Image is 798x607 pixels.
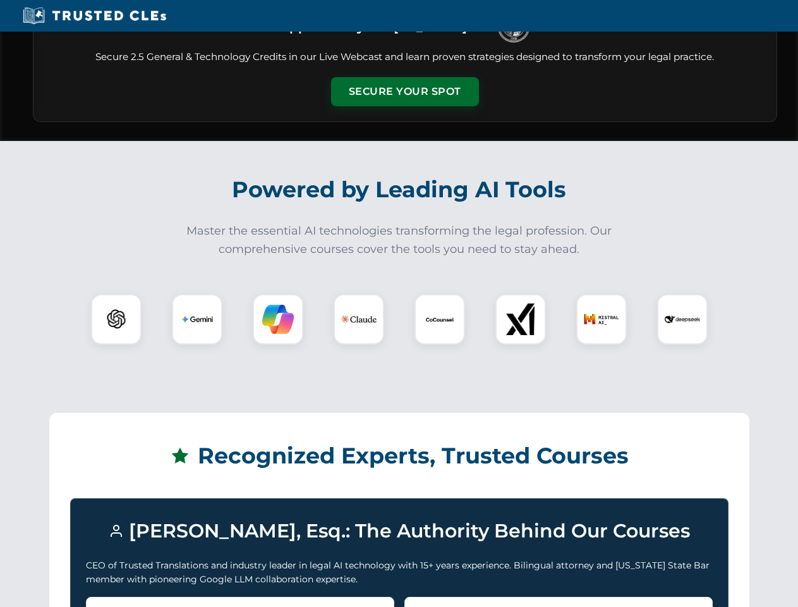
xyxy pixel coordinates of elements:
[49,50,761,64] p: Secure 2.5 General & Technology Credits in our Live Webcast and learn proven strategies designed ...
[334,294,384,345] div: Claude
[665,302,700,337] img: DeepSeek Logo
[584,302,619,337] img: Mistral AI Logo
[181,303,213,335] img: Gemini Logo
[178,222,620,259] p: Master the essential AI technologies transforming the legal profession. Our comprehensive courses...
[86,514,713,548] h3: [PERSON_NAME], Esq.: The Authority Behind Our Courses
[86,558,713,587] p: CEO of Trusted Translations and industry leader in legal AI technology with 15+ years experience....
[98,301,135,338] img: ChatGPT Logo
[576,294,627,345] div: Mistral AI
[253,294,303,345] div: Copilot
[424,303,456,335] img: CoCounsel Logo
[657,294,708,345] div: DeepSeek
[172,294,222,345] div: Gemini
[414,294,465,345] div: CoCounsel
[341,302,377,337] img: Claude Logo
[331,77,479,106] button: Secure Your Spot
[262,303,294,335] img: Copilot Logo
[49,168,749,212] h2: Powered by Leading AI Tools
[505,303,536,335] img: xAI Logo
[70,434,728,478] h2: Recognized Experts, Trusted Courses
[495,294,546,345] div: xAI
[91,294,142,345] div: ChatGPT
[19,6,170,25] img: Trusted CLEs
